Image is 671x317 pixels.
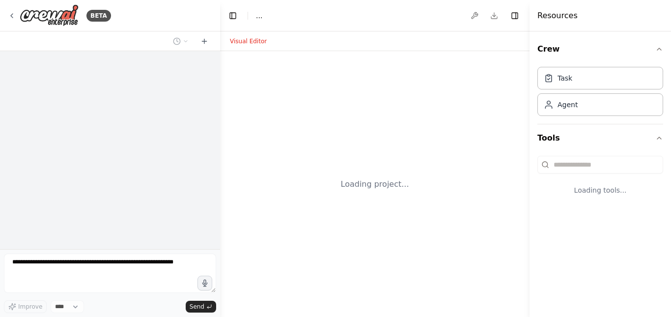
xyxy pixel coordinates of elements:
button: Crew [537,35,663,63]
span: ... [256,11,262,21]
button: Click to speak your automation idea [197,276,212,290]
button: Hide right sidebar [508,9,522,23]
div: Loading tools... [537,177,663,203]
div: Agent [558,100,578,110]
div: Loading project... [341,178,409,190]
span: Improve [18,303,42,311]
nav: breadcrumb [256,11,262,21]
button: Send [186,301,216,313]
button: Tools [537,124,663,152]
span: Send [190,303,204,311]
button: Switch to previous chat [169,35,193,47]
button: Visual Editor [224,35,273,47]
div: Task [558,73,572,83]
div: BETA [86,10,111,22]
h4: Resources [537,10,578,22]
div: Crew [537,63,663,124]
button: Improve [4,300,47,313]
button: Hide left sidebar [226,9,240,23]
img: Logo [20,4,79,27]
button: Start a new chat [196,35,212,47]
div: Tools [537,152,663,211]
